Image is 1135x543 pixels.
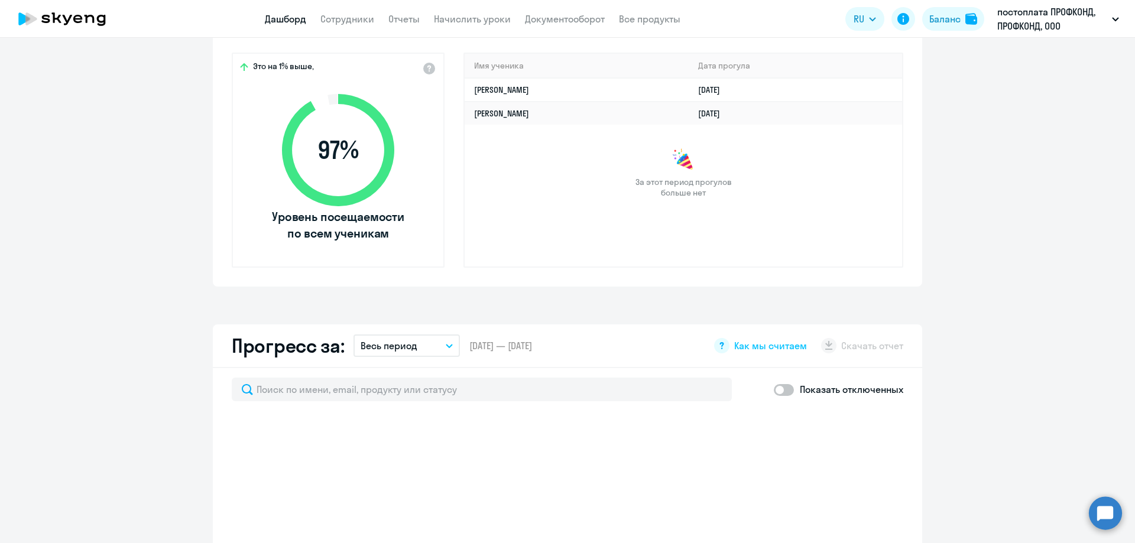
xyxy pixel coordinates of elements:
a: [PERSON_NAME] [474,84,529,95]
button: RU [845,7,884,31]
img: congrats [672,148,695,172]
span: Это на 1% выше, [253,61,314,75]
span: За этот период прогулов больше нет [634,177,733,198]
button: постоплата ПРОФКОНД, ПРОФКОНД, ООО [991,5,1125,33]
span: [DATE] — [DATE] [469,339,532,352]
th: Имя ученика [465,54,689,78]
a: Сотрудники [320,13,374,25]
th: Дата прогула [689,54,902,78]
span: Уровень посещаемости по всем ученикам [270,209,406,242]
span: RU [854,12,864,26]
a: Отчеты [388,13,420,25]
a: Документооборот [525,13,605,25]
p: Показать отключенных [800,382,903,396]
input: Поиск по имени, email, продукту или статусу [232,378,732,401]
p: постоплата ПРОФКОНД, ПРОФКОНД, ООО [997,5,1107,33]
button: Балансbalance [922,7,984,31]
a: [DATE] [698,108,729,119]
span: 97 % [270,136,406,164]
div: Баланс [929,12,961,26]
button: Весь период [354,334,460,357]
a: Начислить уроки [434,13,511,25]
span: Как мы считаем [734,339,807,352]
a: Все продукты [619,13,680,25]
a: [DATE] [698,84,729,95]
a: [PERSON_NAME] [474,108,529,119]
p: Весь период [361,339,417,353]
a: Дашборд [265,13,306,25]
h2: Прогресс за: [232,334,344,357]
img: balance [965,13,977,25]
